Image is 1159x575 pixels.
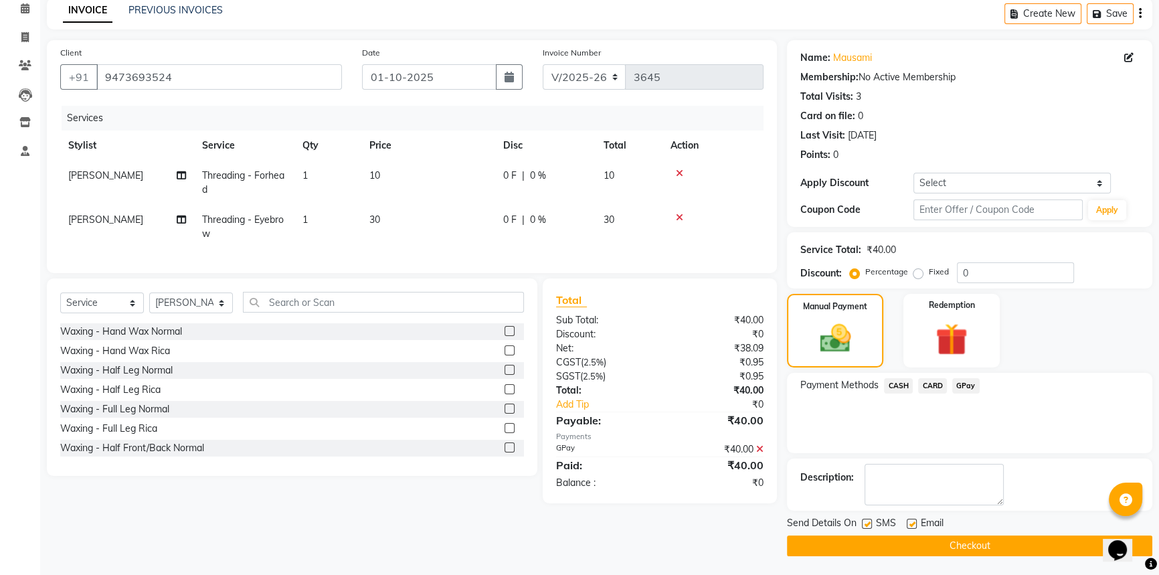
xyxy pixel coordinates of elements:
a: Mausami [833,51,872,65]
img: _cash.svg [810,321,861,356]
div: Description: [800,471,854,485]
div: Waxing - Hand Wax Rica [60,344,170,358]
div: ₹40.00 [660,442,774,457]
span: | [522,169,525,183]
span: GPay [952,378,980,394]
div: Total: [546,384,660,398]
span: 30 [369,214,380,226]
span: [PERSON_NAME] [68,214,143,226]
div: Total Visits: [800,90,853,104]
span: 0 F [503,169,517,183]
div: Waxing - Full Leg Rica [60,422,157,436]
label: Client [60,47,82,59]
span: Threading - Forhead [202,169,284,195]
div: Payable: [546,412,660,428]
th: Price [361,131,495,161]
span: 30 [604,214,614,226]
div: Discount: [800,266,842,280]
span: CARD [918,378,947,394]
span: 2.5% [584,357,604,367]
div: ₹0.95 [660,355,774,369]
th: Stylist [60,131,194,161]
span: Send Details On [787,516,857,533]
span: 1 [302,169,308,181]
div: ₹0 [660,476,774,490]
input: Search or Scan [243,292,524,313]
div: Last Visit: [800,129,845,143]
button: Apply [1088,200,1126,220]
span: 0 % [530,169,546,183]
div: [DATE] [848,129,877,143]
div: ( ) [546,355,660,369]
div: ₹40.00 [867,243,896,257]
div: Points: [800,148,830,162]
img: _gift.svg [925,319,978,359]
span: CASH [884,378,913,394]
label: Percentage [865,266,908,278]
th: Total [596,131,662,161]
div: Waxing - Half Front/Back Normal [60,441,204,455]
div: Balance : [546,476,660,490]
span: Email [921,516,944,533]
div: ₹38.09 [660,341,774,355]
label: Invoice Number [543,47,601,59]
button: Create New [1004,3,1081,24]
div: Coupon Code [800,203,913,217]
th: Qty [294,131,361,161]
span: Payment Methods [800,378,879,392]
span: Threading - Eyebrow [202,214,284,240]
div: Waxing - Half Leg Normal [60,363,173,378]
div: Net: [546,341,660,355]
div: Payments [556,431,764,442]
div: 0 [833,148,838,162]
div: Services [62,106,774,131]
th: Action [662,131,764,161]
div: Name: [800,51,830,65]
label: Fixed [929,266,949,278]
span: 1 [302,214,308,226]
div: ₹0 [679,398,774,412]
div: 3 [856,90,861,104]
div: ( ) [546,369,660,384]
span: 0 % [530,213,546,227]
span: 10 [604,169,614,181]
span: Total [556,293,587,307]
iframe: chat widget [1103,521,1146,562]
a: PREVIOUS INVOICES [128,4,223,16]
div: ₹40.00 [660,412,774,428]
div: 0 [858,109,863,123]
div: ₹40.00 [660,457,774,473]
div: ₹0 [660,327,774,341]
div: Sub Total: [546,313,660,327]
span: CGST [556,356,581,368]
button: Checkout [787,536,1152,556]
div: Service Total: [800,243,861,257]
div: Card on file: [800,109,855,123]
div: Paid: [546,457,660,473]
span: 2.5% [583,371,603,382]
span: 0 F [503,213,517,227]
th: Disc [495,131,596,161]
div: Membership: [800,70,859,84]
div: ₹40.00 [660,384,774,398]
span: SMS [876,516,896,533]
div: Waxing - Full Leg Normal [60,402,169,416]
label: Manual Payment [803,301,867,313]
span: SGST [556,370,580,382]
div: Waxing - Half Leg Rica [60,383,161,397]
button: Save [1087,3,1134,24]
div: ₹40.00 [660,313,774,327]
div: No Active Membership [800,70,1139,84]
span: [PERSON_NAME] [68,169,143,181]
th: Service [194,131,294,161]
input: Search by Name/Mobile/Email/Code [96,64,342,90]
div: Discount: [546,327,660,341]
span: 10 [369,169,380,181]
div: ₹0.95 [660,369,774,384]
div: Waxing - Hand Wax Normal [60,325,182,339]
button: +91 [60,64,98,90]
div: Apply Discount [800,176,913,190]
a: Add Tip [546,398,679,412]
input: Enter Offer / Coupon Code [913,199,1083,220]
span: | [522,213,525,227]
